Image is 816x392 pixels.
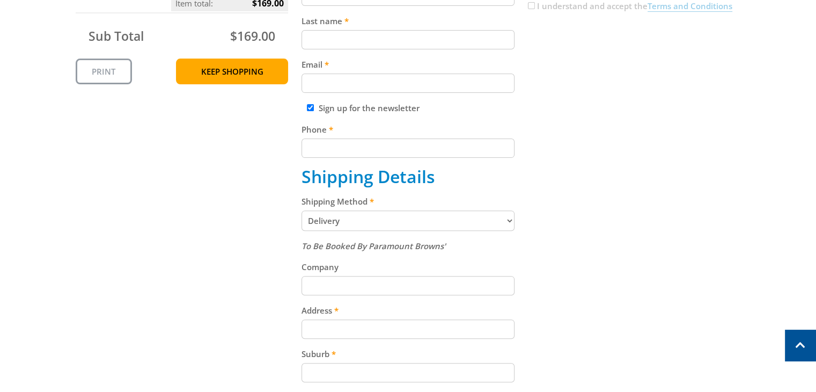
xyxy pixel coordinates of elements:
[302,166,514,187] h2: Shipping Details
[302,320,514,339] input: Please enter your address.
[89,27,144,45] span: Sub Total
[302,139,514,158] input: Please enter your telephone number.
[302,210,514,231] select: Please select a shipping method.
[302,195,514,208] label: Shipping Method
[302,30,514,49] input: Please enter your last name.
[302,14,514,27] label: Last name
[302,123,514,136] label: Phone
[176,59,288,84] a: Keep Shopping
[302,347,514,360] label: Suburb
[319,103,420,113] label: Sign up for the newsletter
[302,363,514,382] input: Please enter your suburb.
[302,74,514,93] input: Please enter your email address.
[302,58,514,71] label: Email
[302,260,514,273] label: Company
[302,241,446,251] em: To Be Booked By Paramount Browns'
[76,59,132,84] a: Print
[302,304,514,317] label: Address
[230,27,275,45] span: $169.00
